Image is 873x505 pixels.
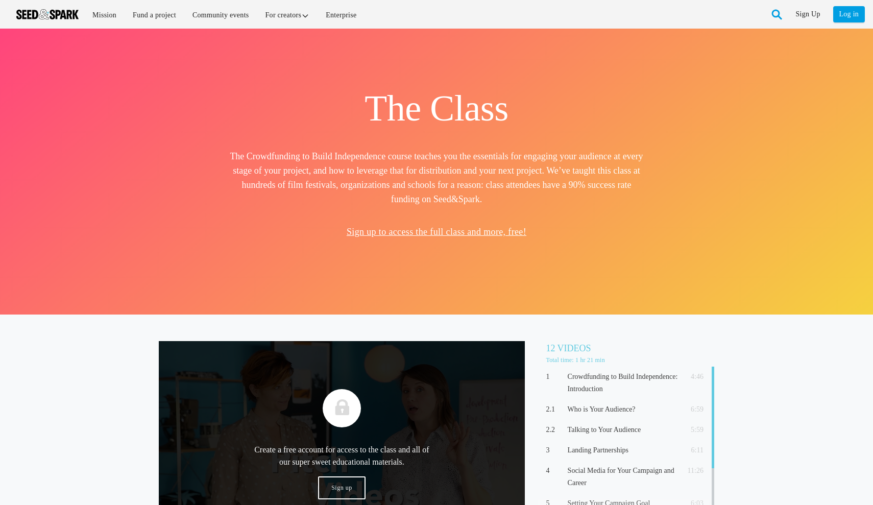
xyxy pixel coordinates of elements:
[250,444,433,468] p: Create a free account for access to the class and all of our super sweet educational materials.
[568,444,678,456] p: Landing Partnerships
[318,476,366,499] a: Sign up
[347,227,526,237] a: Sign up to access the full class and more, free!
[568,371,678,395] p: Crowdfunding to Build Independence: Introduction
[85,4,124,26] a: Mission
[568,424,678,436] p: Talking to Your Audience
[230,149,643,206] h5: The Crowdfunding to Build Independence course teaches you the essentials for engaging your audien...
[682,465,703,477] p: 11:26
[568,465,678,489] p: Social Media for Your Campaign and Career
[546,371,563,383] p: 1
[682,403,703,416] p: 6:59
[682,444,703,456] p: 6:11
[230,86,643,131] h1: The Class
[319,4,363,26] a: Enterprise
[185,4,256,26] a: Community events
[682,424,703,436] p: 5:59
[568,403,678,416] p: Who is Your Audience?
[546,444,563,456] p: 3
[546,403,563,416] p: 2.1
[833,6,865,22] a: Log in
[546,341,714,355] h5: 12 Videos
[546,465,563,477] p: 4
[546,355,714,365] p: Total time: 1 hr 21 min
[546,424,563,436] p: 2.2
[16,9,79,19] img: Seed amp; Spark
[126,4,183,26] a: Fund a project
[258,4,317,26] a: For creators
[682,371,703,383] p: 4:46
[796,6,820,22] a: Sign Up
